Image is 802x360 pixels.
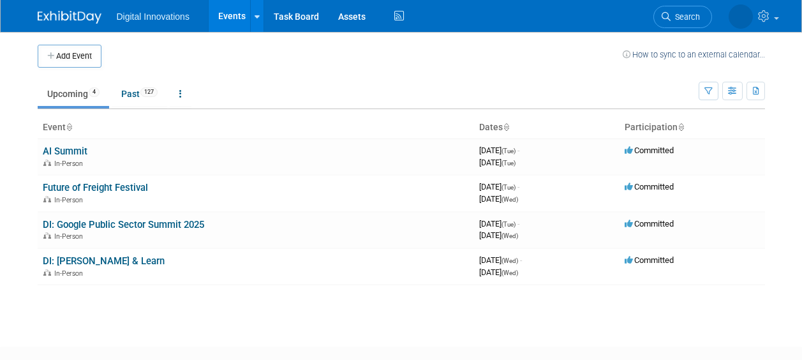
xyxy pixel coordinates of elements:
[474,117,620,139] th: Dates
[625,146,674,155] span: Committed
[625,255,674,265] span: Committed
[517,182,519,191] span: -
[678,122,684,132] a: Sort by Participation Type
[501,257,518,264] span: (Wed)
[43,196,51,202] img: In-Person Event
[520,255,522,265] span: -
[503,122,509,132] a: Sort by Start Date
[625,219,674,229] span: Committed
[501,147,516,154] span: (Tue)
[43,269,51,276] img: In-Person Event
[54,196,87,204] span: In-Person
[38,11,101,24] img: ExhibitDay
[479,158,516,167] span: [DATE]
[479,182,519,191] span: [DATE]
[38,82,109,106] a: Upcoming4
[653,6,712,28] a: Search
[479,146,519,155] span: [DATE]
[501,221,516,228] span: (Tue)
[54,269,87,278] span: In-Person
[43,219,204,230] a: DI: Google Public Sector Summit 2025
[112,82,167,106] a: Past127
[479,219,519,229] span: [DATE]
[117,11,189,22] span: Digital Innovations
[54,160,87,168] span: In-Person
[517,146,519,155] span: -
[140,87,158,97] span: 127
[38,45,101,68] button: Add Event
[501,196,518,203] span: (Wed)
[89,87,100,97] span: 4
[501,232,518,239] span: (Wed)
[66,122,72,132] a: Sort by Event Name
[517,219,519,229] span: -
[671,12,700,22] span: Search
[501,184,516,191] span: (Tue)
[43,255,165,267] a: DI: [PERSON_NAME] & Learn
[54,232,87,241] span: In-Person
[625,182,674,191] span: Committed
[38,117,474,139] th: Event
[729,4,753,29] img: Mollie Armatas
[623,50,765,59] a: How to sync to an external calendar...
[43,146,87,157] a: AI Summit
[43,160,51,166] img: In-Person Event
[479,194,518,204] span: [DATE]
[43,232,51,239] img: In-Person Event
[479,267,518,277] span: [DATE]
[479,255,522,265] span: [DATE]
[501,269,518,276] span: (Wed)
[43,182,148,193] a: Future of Freight Festival
[501,160,516,167] span: (Tue)
[620,117,765,139] th: Participation
[479,230,518,240] span: [DATE]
